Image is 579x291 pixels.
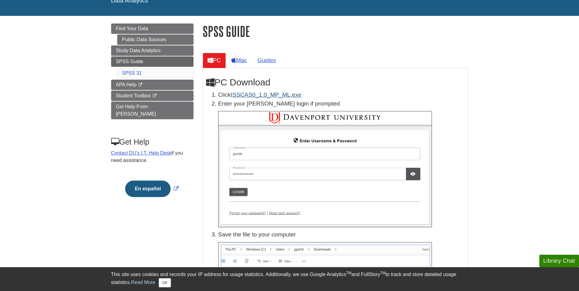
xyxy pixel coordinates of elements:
[203,23,468,39] h1: SPSS Guide
[111,102,194,119] a: Get Help From [PERSON_NAME]
[111,45,194,56] a: Study Data Analytics
[206,77,465,88] h2: PC Download
[111,91,194,101] a: Student Toolbox
[111,23,194,34] a: Find Your Data
[111,56,194,67] a: SPSS Guide
[138,83,143,87] i: This link opens in a new window
[380,271,385,275] sup: TM
[124,186,180,191] a: Link opens in new window
[116,59,143,64] span: SPSS Guide
[231,92,301,98] a: Download opens in new window
[131,280,155,285] a: Read More
[111,271,468,287] div: This site uses cookies and records your IP address for usage statistics. Additionally, we use Goo...
[111,23,194,207] div: Guide Page Menu
[218,230,465,239] p: Save the file to your computer
[203,53,226,68] a: PC
[117,34,194,45] a: Public Data Sources
[252,53,281,68] a: Guides
[122,70,142,76] a: SPSS 31
[159,278,171,287] button: Close
[116,48,161,53] span: Study Data Analytics
[116,104,156,117] span: Get Help From [PERSON_NAME]
[111,138,193,146] h3: Get Help
[116,93,151,98] span: Student Toolbox
[346,271,351,275] sup: TM
[218,242,432,291] img: 'ISSCASO1.0_MP_ML.exe' is being saved to a folder in the download folder.
[152,94,157,98] i: This link opens in a new window
[218,91,465,99] li: Click
[111,80,194,90] a: APA Help
[116,26,148,31] span: Find Your Data
[539,255,579,267] button: Library Chat
[125,181,171,197] button: En español
[111,149,193,164] p: if you need assistance.
[116,82,136,87] span: APA Help
[111,150,172,156] a: Contact DU's I.T. Help Desk
[226,53,252,68] a: Mac
[218,99,465,108] p: Enter your [PERSON_NAME] login if prompted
